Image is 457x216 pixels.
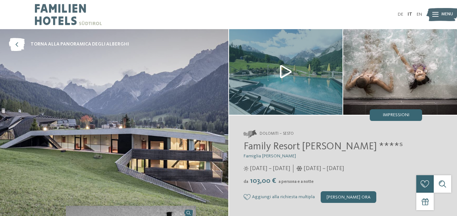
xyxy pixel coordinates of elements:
a: IT [408,12,412,17]
i: Orari d'apertura inverno [296,166,302,171]
span: da [244,180,248,184]
span: Impressioni [383,113,409,118]
span: Famiglia [PERSON_NAME] [244,154,296,158]
a: EN [417,12,422,17]
span: Family Resort [PERSON_NAME] ****ˢ [244,142,403,152]
span: Menu [441,12,453,17]
i: Orari d'apertura estate [244,166,249,171]
span: [DATE] – [DATE] [250,165,290,173]
span: 103,00 € [249,177,278,185]
span: torna alla panoramica degli alberghi [31,41,129,48]
a: torna alla panoramica degli alberghi [9,38,129,51]
span: [DATE] – [DATE] [304,165,344,173]
a: DE [398,12,403,17]
span: a persona e a notte [278,180,314,184]
span: Aggiungi alla richiesta multipla [252,195,315,200]
div: [PERSON_NAME] ora [321,191,376,203]
span: Dolomiti – Sesto [260,131,294,137]
img: Il nostro family hotel a Sesto, il vostro rifugio sulle Dolomiti. [343,29,457,115]
img: Il nostro family hotel a Sesto, il vostro rifugio sulle Dolomiti. [229,29,343,115]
